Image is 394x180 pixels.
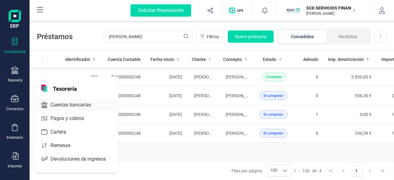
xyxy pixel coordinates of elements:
[37,32,104,42] span: Préstamos
[103,68,146,86] td: 542000000248
[292,68,323,86] td: 0
[306,5,356,11] p: SCD SERVICIOS FINANCIEROS SL
[194,93,227,98] span: [PERSON_NAME]
[49,85,81,92] span: Tesorería
[103,124,146,143] td: 542000000248
[263,112,283,117] span: En progreso
[226,93,259,98] span: [PERSON_NAME]
[226,112,259,117] span: [PERSON_NAME]
[323,86,376,105] td: 556,30 €
[7,78,22,83] div: Tesorería
[196,30,224,43] button: Filtros
[377,165,388,177] button: Last Page
[338,165,349,177] button: Previous Page
[292,86,323,105] td: 0
[226,1,249,20] button: Logo de OPS
[194,74,227,79] span: [PERSON_NAME]
[48,128,77,136] span: Cartera
[151,56,174,62] span: Fecha inicio
[287,4,300,17] img: SC
[65,56,90,62] span: Identificador
[123,1,199,20] button: Solicitar financiación
[266,74,282,80] span: Completo
[131,4,191,17] div: Solicitar financiación
[103,105,146,124] td: 542000000248
[351,165,362,177] button: Page 1
[235,34,267,40] span: Nuevo préstamo
[194,112,227,117] span: [PERSON_NAME]
[60,68,103,86] td: 293
[268,165,279,176] span: 100
[319,168,322,174] span: 4
[292,124,323,143] td: 0
[229,7,246,14] img: Logo de OPS
[48,155,117,163] span: Devoluciones de ingresos
[6,106,23,111] div: Contactos
[303,56,318,62] span: Adeudo
[323,105,376,124] td: 0,00 €
[9,10,21,30] img: Logo Finanedi
[48,115,95,122] span: Pagos y cobros
[328,56,364,62] span: Imp. Amortización
[48,142,82,149] span: Remesas
[279,30,326,43] li: Concedidos
[223,56,242,62] span: Concepto
[4,49,26,54] div: Contabilidad
[292,105,323,124] td: 1
[192,56,206,62] span: Cliente
[226,74,259,79] span: [PERSON_NAME]
[284,1,363,20] button: SCSCD SERVICIOS FINANCIEROS SL[PERSON_NAME]
[8,164,22,169] div: Importar
[226,131,259,136] span: [PERSON_NAME]
[103,86,146,105] td: 542000000248
[146,68,187,86] td: [DATE]
[108,56,141,62] span: Cuenta Contable
[146,124,187,143] td: [DATE]
[6,135,23,140] div: Inventario
[312,168,317,174] span: de
[231,165,291,177] div: Filas por página:
[48,101,102,109] span: Cuentas bancarias
[146,105,187,124] td: [DATE]
[228,30,274,43] button: Nuevo préstamo
[263,56,276,62] span: Estado
[146,86,187,105] td: [DATE]
[302,168,310,174] span: 100
[294,168,322,174] div: -
[323,68,376,86] td: 5.830,85 €
[263,130,283,136] span: En progreso
[207,34,219,40] span: Filtros
[104,30,192,43] input: Buscar...
[306,11,356,16] p: [PERSON_NAME]
[42,74,48,80] div: Row Selected 6f4afa20-9fff-43cd-bc8a-af4e50df2968
[326,30,369,43] li: Recibidos
[263,93,283,98] span: En progreso
[42,56,48,62] div: All items unselected
[325,165,336,177] button: First Page
[364,165,376,177] button: Next Page
[194,131,227,136] span: [PERSON_NAME]
[323,124,376,143] td: 336,59 €
[294,168,296,174] span: 1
